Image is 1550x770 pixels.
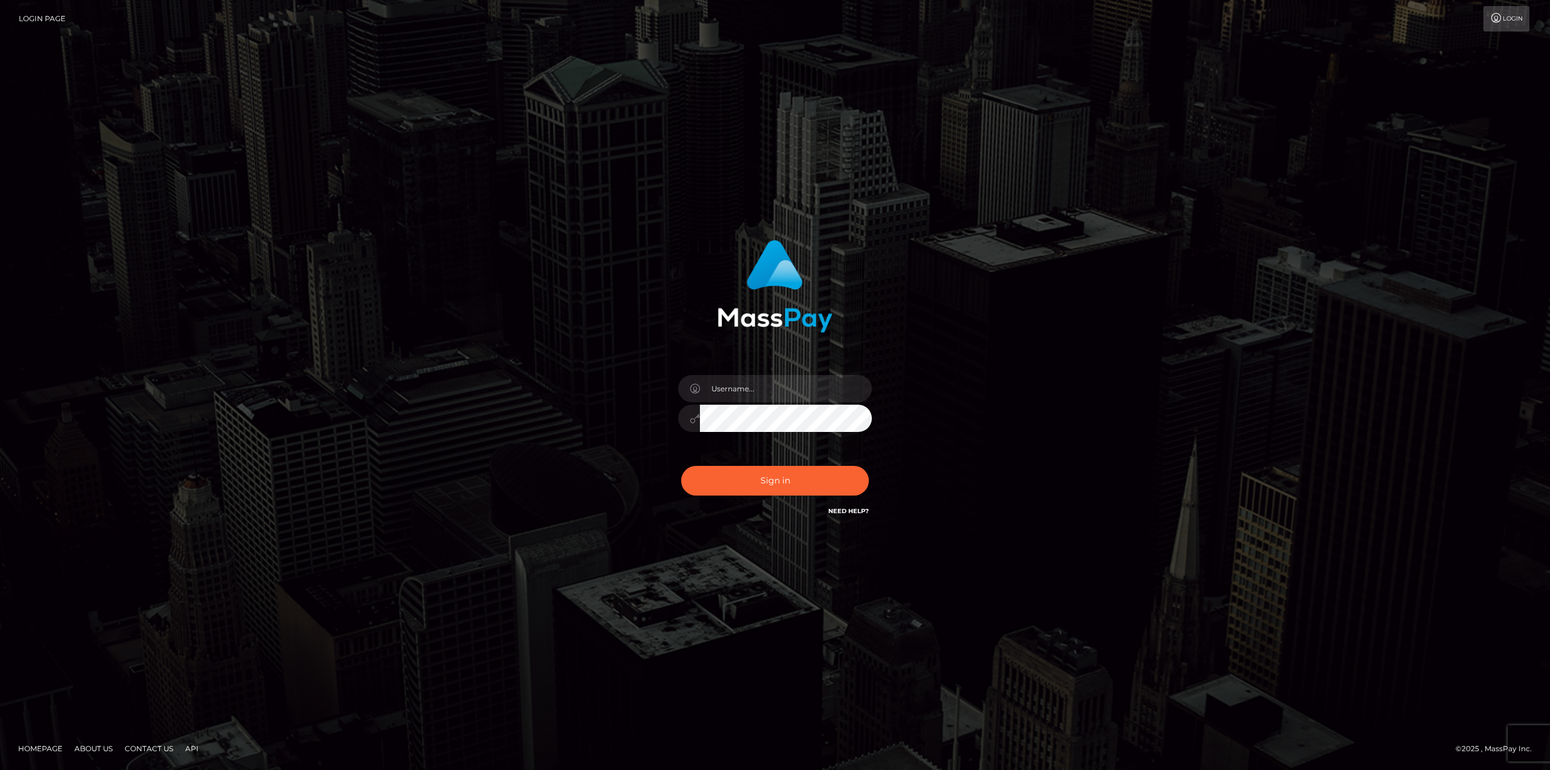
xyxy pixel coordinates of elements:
[828,507,869,515] a: Need Help?
[1456,742,1541,755] div: © 2025 , MassPay Inc.
[13,739,67,758] a: Homepage
[700,375,872,402] input: Username...
[70,739,117,758] a: About Us
[717,240,833,333] img: MassPay Login
[1483,6,1529,32] a: Login
[681,466,869,496] button: Sign in
[19,6,65,32] a: Login Page
[120,739,178,758] a: Contact Us
[180,739,203,758] a: API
